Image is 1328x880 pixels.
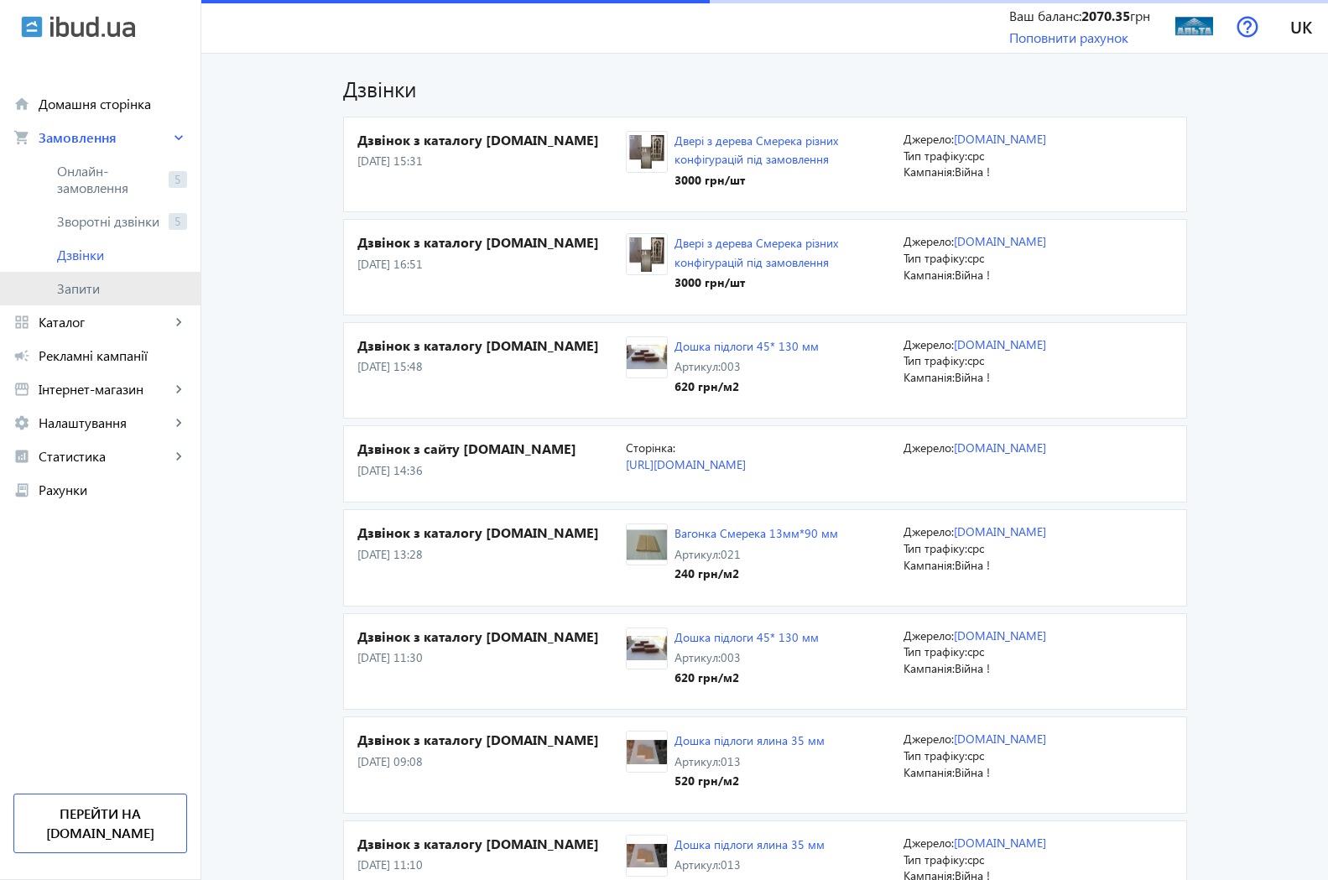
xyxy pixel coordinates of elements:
span: Дзвінки [57,247,187,263]
mat-icon: keyboard_arrow_right [170,129,187,146]
span: 013 [721,857,741,872]
h4: Дзвінок з каталогу [DOMAIN_NAME] [357,233,627,252]
span: cpc [967,148,984,164]
mat-icon: storefront [13,381,30,398]
a: [DOMAIN_NAME] [954,336,1046,352]
img: ibud.svg [21,16,43,38]
span: cpc [967,352,984,368]
a: Вагонка Смерека 13мм*90 мм [674,525,838,541]
img: 58a31a1a61d6f5483-IMAG1588.jpg [627,631,667,665]
span: 5 [169,171,187,188]
img: 1633466d1c62a8b5d38360662287821-99ac706ae6.jpg [627,237,667,272]
span: Артикул: [674,546,721,562]
p: [DATE] 11:10 [357,857,627,873]
mat-icon: keyboard_arrow_right [170,314,187,331]
span: Статистика [39,448,170,465]
mat-icon: keyboard_arrow_right [170,448,187,465]
span: Війна ! [955,267,990,283]
span: Війна ! [955,764,990,780]
h4: Дзвінок з каталогу [DOMAIN_NAME] [357,731,627,749]
a: [DOMAIN_NAME] [954,627,1046,643]
span: Артикул: [674,753,721,769]
p: [DATE] 14:36 [357,462,627,479]
p: [DATE] 09:08 [357,753,627,770]
span: Інтернет-магазин [39,381,170,398]
img: 58a31a1a61d6f5483-IMAG1588.jpg [627,340,667,374]
a: [DOMAIN_NAME] [954,131,1046,147]
span: cpc [967,643,984,659]
a: Поповнити рахунок [1009,29,1128,46]
mat-icon: settings [13,414,30,431]
span: Домашня сторінка [39,96,187,112]
a: Двері з дерева Смерека різних конфігурацій під замовлення [674,235,838,269]
a: [DOMAIN_NAME] [954,523,1046,539]
span: Тип трафіку: [904,747,967,763]
h4: Дзвінок з каталогу [DOMAIN_NAME] [357,131,627,149]
span: cpc [967,250,984,266]
img: 58a318c39e3155041-IMAG1592.jpg [627,839,667,873]
span: Каталог [39,314,170,331]
mat-icon: grid_view [13,314,30,331]
span: Джерело: [904,523,954,539]
div: 620 грн /м2 [674,378,819,395]
span: Джерело: [904,627,954,643]
span: Війна ! [955,369,990,385]
b: 2070.35 [1081,7,1130,24]
img: 1417887687-38572.jpg [627,528,667,562]
span: Кампанія: [904,764,955,780]
h4: Дзвінок з каталогу [DOMAIN_NAME] [357,835,627,853]
span: Тип трафіку: [904,352,967,368]
a: [URL][DOMAIN_NAME] [626,456,746,472]
span: Артикул: [674,857,721,872]
div: Ваш баланс: грн [1009,7,1150,25]
span: Рахунки [39,482,187,498]
span: Джерело: [904,131,954,147]
span: uk [1290,16,1312,37]
span: Джерело: [904,440,954,456]
span: cpc [967,851,984,867]
span: Налаштування [39,414,170,431]
h4: Дзвінок з каталогу [DOMAIN_NAME] [357,336,627,355]
span: 021 [721,546,741,562]
div: 3000 грн /шт [674,172,889,189]
span: Війна ! [955,557,990,573]
span: Тип трафіку: [904,250,967,266]
p: [DATE] 11:30 [357,649,627,666]
span: Артикул: [674,358,721,374]
span: Тип трафіку: [904,851,967,867]
div: 240 грн /м2 [674,565,838,582]
span: Джерело: [904,233,954,249]
h4: Дзвінок з каталогу [DOMAIN_NAME] [357,627,627,646]
a: [DOMAIN_NAME] [954,233,1046,249]
span: Війна ! [955,660,990,676]
a: Перейти на [DOMAIN_NAME] [13,794,187,853]
a: [DOMAIN_NAME] [954,440,1046,456]
h4: Дзвінок з сайту [DOMAIN_NAME] [357,440,627,458]
img: 30096267ab8a016071949415137317-1284282106.jpg [1175,8,1213,45]
span: Джерело: [904,835,954,851]
mat-icon: shopping_cart [13,129,30,146]
p: Сторінка: [626,440,889,456]
span: Кампанія: [904,164,955,180]
p: [DATE] 15:31 [357,153,627,169]
a: Дошка підлоги 45* 130 мм [674,629,819,645]
mat-icon: home [13,96,30,112]
span: Зворотні дзвінки [57,213,162,230]
span: Кампанія: [904,557,955,573]
img: help.svg [1237,16,1258,38]
span: Кампанія: [904,369,955,385]
mat-icon: keyboard_arrow_right [170,381,187,398]
span: 003 [721,649,741,665]
a: Двері з дерева Смерека різних конфігурацій під замовлення [674,133,838,167]
span: Онлайн-замовлення [57,163,162,196]
p: [DATE] 15:48 [357,358,627,375]
p: [DATE] 16:51 [357,256,627,273]
span: Війна ! [955,164,990,180]
a: Дошка підлоги ялина 35 мм [674,836,825,852]
p: [DATE] 13:28 [357,546,627,563]
span: Артикул: [674,649,721,665]
span: Джерело: [904,731,954,747]
a: [DOMAIN_NAME] [954,835,1046,851]
h4: Дзвінок з каталогу [DOMAIN_NAME] [357,523,627,542]
a: Дошка підлоги ялина 35 мм [674,732,825,748]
